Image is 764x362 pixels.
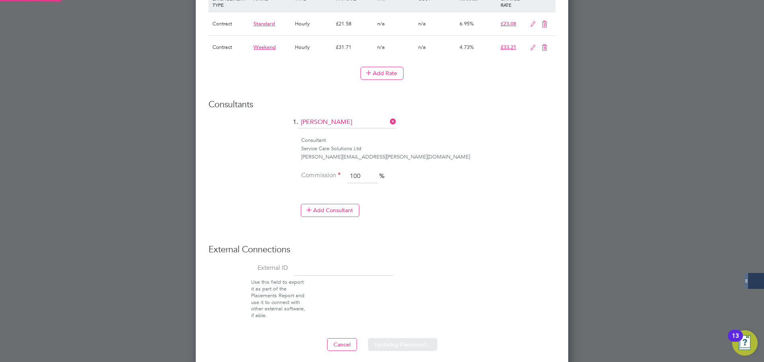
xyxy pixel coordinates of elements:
[301,136,555,145] div: Consultant
[293,36,334,59] div: Hourly
[460,44,474,50] span: 4.73%
[301,171,341,180] label: Commission
[210,36,251,59] div: Contract
[418,44,426,50] span: n/a
[327,338,357,351] button: Cancel
[209,99,555,110] h3: Consultants
[301,204,359,217] button: Add Consultant
[377,44,385,50] span: n/a
[209,116,555,136] li: 1.
[460,20,474,27] span: 6.95%
[209,244,555,256] h3: External Connections
[334,36,375,59] div: £31.71
[293,12,334,35] div: Hourly
[732,330,758,356] button: Open Resource Center, 13 new notifications
[301,145,555,153] div: Service Care Solutions Ltd
[379,172,384,180] span: %
[253,20,275,27] span: Standard
[418,20,426,27] span: n/a
[298,116,396,128] input: Search for...
[210,12,251,35] div: Contract
[253,44,276,50] span: Weekend
[501,44,516,50] span: £33.21
[377,20,385,27] span: n/a
[251,279,305,319] span: Use this field to export it as part of the Placements Report and use it to connect with other ext...
[209,264,288,272] label: External ID
[501,20,516,27] span: £23.08
[334,12,375,35] div: £21.58
[301,153,555,161] div: [PERSON_NAME][EMAIL_ADDRESS][PERSON_NAME][DOMAIN_NAME]
[732,336,739,346] div: 13
[368,338,437,351] button: Updating Placement...
[361,67,403,79] button: Add Rate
